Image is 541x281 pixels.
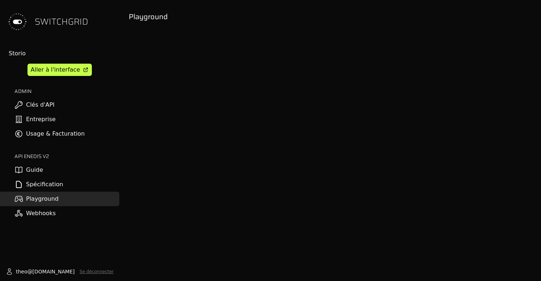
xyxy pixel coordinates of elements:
span: [DOMAIN_NAME] [33,268,75,275]
h2: API ENEDIS v2 [14,153,119,160]
div: Storio [9,49,119,58]
img: Switchgrid Logo [6,10,29,33]
h2: ADMIN [14,88,119,95]
h2: Playground [129,12,535,22]
a: Aller à l'interface [27,64,92,76]
button: Se déconnecter [80,269,114,274]
span: SWITCHGRID [35,16,88,27]
span: theo [16,268,27,275]
div: Aller à l'interface [31,65,80,74]
span: @ [27,268,33,275]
